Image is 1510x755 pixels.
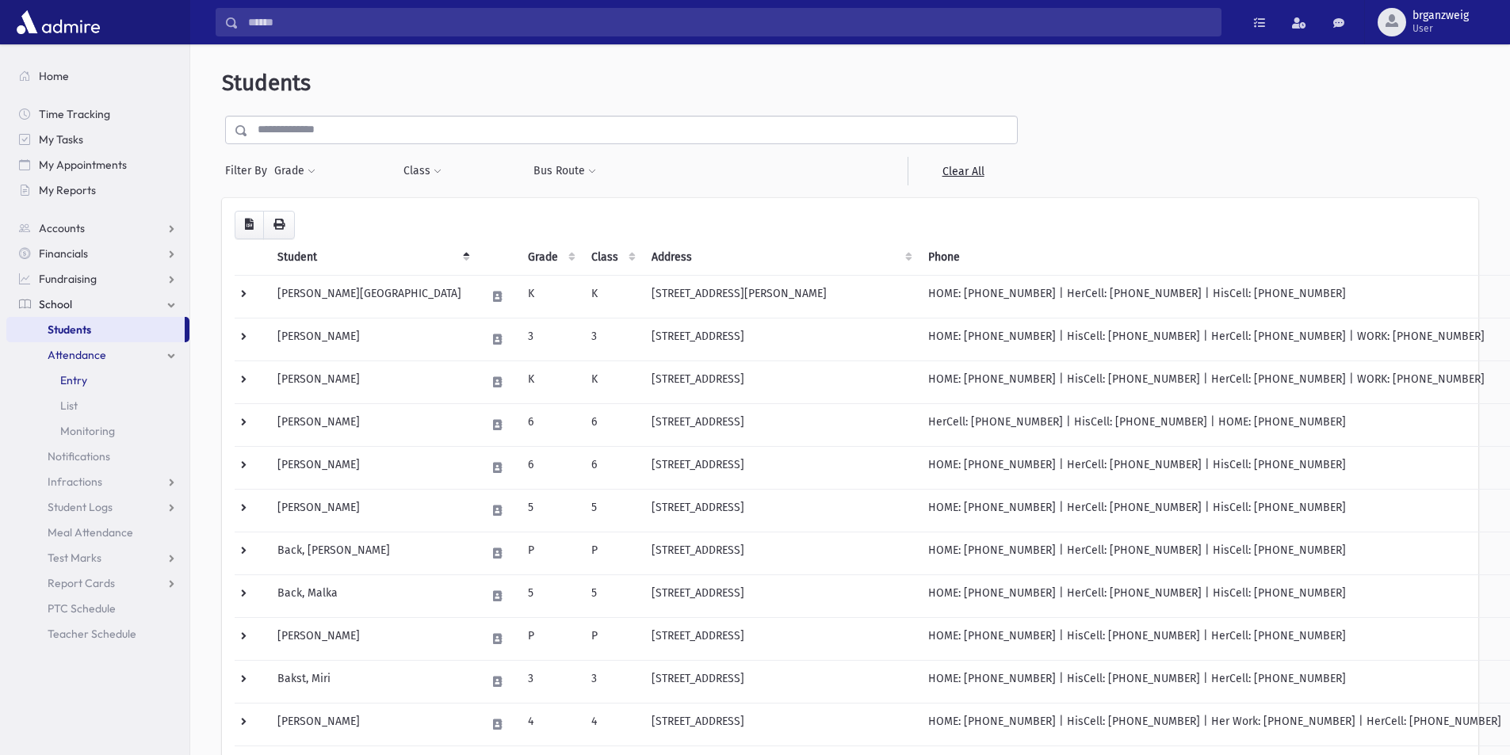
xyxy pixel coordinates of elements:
[268,617,476,660] td: [PERSON_NAME]
[6,368,189,393] a: Entry
[60,373,87,387] span: Entry
[6,393,189,418] a: List
[48,449,110,463] span: Notifications
[582,403,642,446] td: 6
[268,660,476,703] td: Bakst, Miri
[48,525,133,540] span: Meal Attendance
[908,157,1018,185] a: Clear All
[518,489,582,532] td: 5
[642,617,919,660] td: [STREET_ADDRESS]
[582,446,642,489] td: 6
[6,418,189,444] a: Monitoring
[642,574,919,617] td: [STREET_ADDRESS]
[642,239,919,276] th: Address: activate to sort column ascending
[13,6,104,38] img: AdmirePro
[642,660,919,703] td: [STREET_ADDRESS]
[642,489,919,532] td: [STREET_ADDRESS]
[6,63,189,89] a: Home
[268,489,476,532] td: [PERSON_NAME]
[6,292,189,317] a: School
[582,239,642,276] th: Class: activate to sort column ascending
[268,532,476,574] td: Back, [PERSON_NAME]
[518,703,582,745] td: 4
[582,660,642,703] td: 3
[6,444,189,469] a: Notifications
[268,403,476,446] td: [PERSON_NAME]
[518,446,582,489] td: 6
[518,318,582,360] td: 3
[642,275,919,318] td: [STREET_ADDRESS][PERSON_NAME]
[642,703,919,745] td: [STREET_ADDRESS]
[48,551,101,565] span: Test Marks
[6,596,189,621] a: PTC Schedule
[582,318,642,360] td: 3
[60,424,115,438] span: Monitoring
[6,152,189,177] a: My Appointments
[39,132,83,147] span: My Tasks
[518,532,582,574] td: P
[268,360,476,403] td: [PERSON_NAME]
[39,246,88,261] span: Financials
[582,489,642,532] td: 5
[1413,10,1469,22] span: brganzweig
[273,157,316,185] button: Grade
[582,574,642,617] td: 5
[225,162,273,179] span: Filter By
[582,275,642,318] td: K
[48,348,106,362] span: Attendance
[6,570,189,596] a: Report Cards
[39,158,127,172] span: My Appointments
[48,322,91,337] span: Students
[48,601,116,616] span: PTC Schedule
[403,157,442,185] button: Class
[39,69,69,83] span: Home
[642,403,919,446] td: [STREET_ADDRESS]
[518,403,582,446] td: 6
[533,157,597,185] button: Bus Route
[6,520,189,545] a: Meal Attendance
[268,446,476,489] td: [PERSON_NAME]
[6,215,189,241] a: Accounts
[6,101,189,127] a: Time Tracking
[518,275,582,318] td: K
[6,545,189,570] a: Test Marks
[6,342,189,368] a: Attendance
[582,703,642,745] td: 4
[39,183,96,197] span: My Reports
[39,221,85,235] span: Accounts
[582,532,642,574] td: P
[1413,22,1469,35] span: User
[6,177,189,203] a: My Reports
[582,617,642,660] td: P
[39,297,72,311] span: School
[268,239,476,276] th: Student: activate to sort column descending
[518,360,582,403] td: K
[642,446,919,489] td: [STREET_ADDRESS]
[48,576,115,590] span: Report Cards
[6,317,185,342] a: Students
[518,574,582,617] td: 5
[235,211,264,239] button: CSV
[6,241,189,266] a: Financials
[263,211,295,239] button: Print
[642,360,919,403] td: [STREET_ADDRESS]
[268,703,476,745] td: [PERSON_NAME]
[642,532,919,574] td: [STREET_ADDRESS]
[6,266,189,292] a: Fundraising
[39,107,110,121] span: Time Tracking
[518,617,582,660] td: P
[222,70,311,96] span: Students
[268,275,476,318] td: [PERSON_NAME][GEOGRAPHIC_DATA]
[6,621,189,646] a: Teacher Schedule
[582,360,642,403] td: K
[642,318,919,360] td: [STREET_ADDRESS]
[60,398,78,413] span: List
[48,627,136,641] span: Teacher Schedule
[518,239,582,276] th: Grade: activate to sort column ascending
[6,127,189,152] a: My Tasks
[268,574,476,617] td: Back, Malka
[239,8,1221,36] input: Search
[48,475,102,489] span: Infractions
[6,469,189,494] a: Infractions
[39,272,97,286] span: Fundraising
